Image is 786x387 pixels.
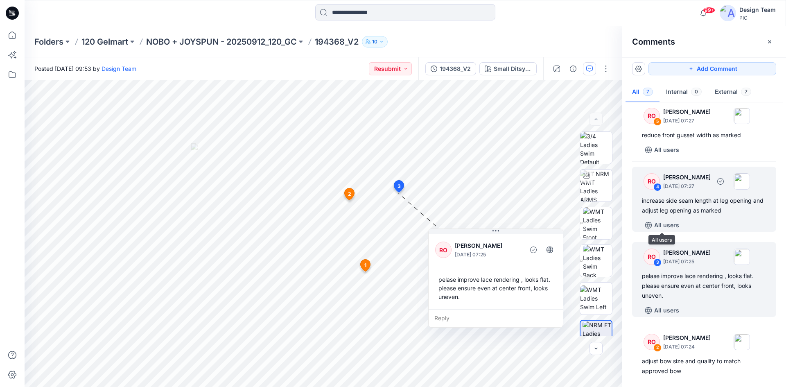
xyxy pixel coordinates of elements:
img: WMT Ladies Swim Front [583,207,612,239]
p: All users [654,145,679,155]
div: reduce front gusset width as marked [642,130,766,140]
p: [PERSON_NAME] [455,241,522,251]
p: 10 [372,37,377,46]
span: 0 [691,88,702,96]
div: RO [435,242,452,258]
p: [PERSON_NAME] [663,172,711,182]
p: [PERSON_NAME] [663,248,711,258]
span: 3 [398,183,401,190]
div: PIC [739,15,776,21]
button: All users [642,304,682,317]
h2: Comments [632,37,675,47]
p: [DATE] 07:27 [663,182,711,190]
div: Design Team [739,5,776,15]
img: WMT Ladies Swim Left [580,285,612,311]
a: Folders [34,36,63,48]
p: 194368_V2 [315,36,359,48]
a: NOBO + JOYSPUN - 20250912_120_GC [146,36,297,48]
div: 3 [653,258,662,267]
a: Design Team [102,65,136,72]
div: Reply [429,309,563,327]
button: Add Comment [648,62,776,75]
p: [DATE] 07:25 [455,251,522,259]
button: 194368_V2 [425,62,476,75]
p: [PERSON_NAME] [663,107,711,117]
button: Details [567,62,580,75]
span: 2 [348,190,351,198]
span: 99+ [703,7,715,14]
p: [PERSON_NAME] [663,333,711,343]
button: 10 [362,36,388,48]
span: 1 [364,262,366,269]
div: pelase improve lace rendering , looks flat. please ensure even at center front, looks uneven. [642,271,766,301]
div: adjust bow size and quality to match approved bow [642,356,766,376]
button: External [708,82,758,103]
button: Internal [660,82,708,103]
button: All users [642,219,682,232]
p: All users [654,306,679,315]
span: 7 [741,88,751,96]
button: Small Ditsy [PERSON_NAME] _Plum Candy [479,62,537,75]
div: RO [644,173,660,190]
button: All [626,82,660,103]
p: [DATE] 07:27 [663,117,711,125]
div: 4 [653,183,662,191]
div: RO [644,249,660,265]
img: NRM FT Ladies Swim BTM Render [583,321,612,352]
p: All users [654,220,679,230]
img: avatar [720,5,736,21]
img: TT NRM WMT Ladies ARMS DOWN [580,170,612,201]
p: [DATE] 07:24 [663,343,711,351]
a: 120 Gelmart [81,36,128,48]
span: 7 [643,88,653,96]
div: Small Ditsy v l _Plum Candy [494,64,531,73]
img: WMT Ladies Swim Back [583,245,612,277]
span: Posted [DATE] 09:53 by [34,64,136,73]
button: All users [642,143,682,156]
div: increase side seam length at leg opening and adjust leg opening as marked [642,196,766,215]
div: RO [644,334,660,350]
div: RO [644,108,660,124]
img: 3/4 Ladies Swim Default [580,132,612,164]
div: 194368_V2 [440,64,471,73]
div: 2 [653,344,662,352]
div: 5 [653,118,662,126]
p: [DATE] 07:25 [663,258,711,266]
div: pelase improve lace rendering , looks flat. please ensure even at center front, looks uneven. [435,272,556,304]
